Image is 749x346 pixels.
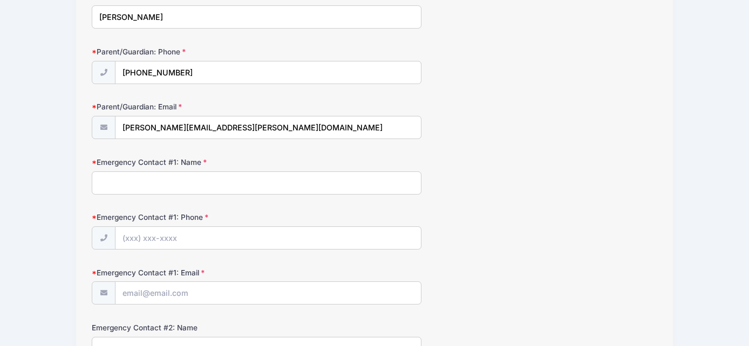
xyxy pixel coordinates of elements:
label: Emergency Contact #2: Name [92,322,280,333]
label: Parent/Guardian: Phone [92,46,280,57]
input: email@email.com [115,281,421,305]
label: Parent/Guardian: Email [92,101,280,112]
label: Emergency Contact #1: Phone [92,212,280,223]
input: (xxx) xxx-xxxx [115,61,421,84]
label: Emergency Contact #1: Name [92,157,280,168]
input: (xxx) xxx-xxxx [115,226,421,250]
label: Emergency Contact #1: Email [92,267,280,278]
input: email@email.com [115,116,421,139]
